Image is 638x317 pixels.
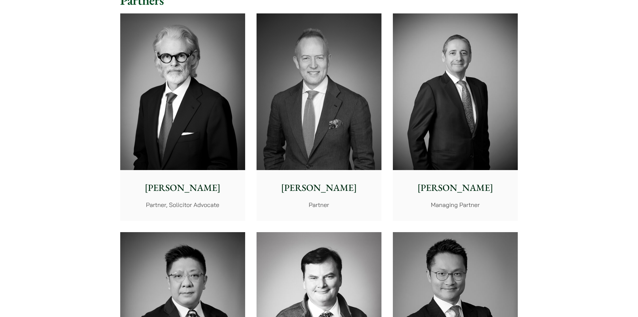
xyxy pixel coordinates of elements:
a: [PERSON_NAME] Partner [257,13,381,221]
a: [PERSON_NAME] Managing Partner [393,13,518,221]
p: [PERSON_NAME] [262,181,376,195]
p: Partner, Solicitor Advocate [126,200,240,209]
p: Managing Partner [398,200,512,209]
p: [PERSON_NAME] [126,181,240,195]
a: [PERSON_NAME] Partner, Solicitor Advocate [120,13,245,221]
p: [PERSON_NAME] [398,181,512,195]
p: Partner [262,200,376,209]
